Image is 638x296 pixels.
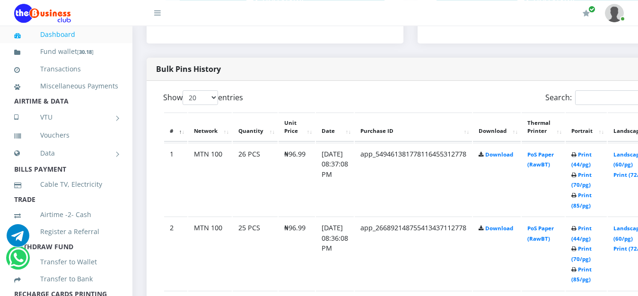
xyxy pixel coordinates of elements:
[316,143,354,216] td: [DATE] 08:37:08 PM
[583,9,590,17] i: Renew/Upgrade Subscription
[164,217,187,290] td: 2
[14,251,118,273] a: Transfer to Wallet
[522,113,565,142] th: Thermal Printer: activate to sort column ascending
[14,268,118,290] a: Transfer to Bank
[14,174,118,195] a: Cable TV, Electricity
[485,151,513,158] a: Download
[527,151,554,168] a: PoS Paper (RawBT)
[9,253,28,269] a: Chat for support
[183,90,218,105] select: Showentries
[473,113,521,142] th: Download: activate to sort column ascending
[7,231,29,247] a: Chat for support
[164,143,187,216] td: 1
[14,4,71,23] img: Logo
[188,217,232,290] td: MTN 100
[316,217,354,290] td: [DATE] 08:36:08 PM
[566,113,607,142] th: Portrait: activate to sort column ascending
[355,113,472,142] th: Purchase ID: activate to sort column ascending
[571,151,592,168] a: Print (44/pg)
[588,6,595,13] span: Renew/Upgrade Subscription
[14,75,118,97] a: Miscellaneous Payments
[188,143,232,216] td: MTN 100
[355,143,472,216] td: app_549461381778116455312778
[279,143,315,216] td: ₦96.99
[14,105,118,129] a: VTU
[14,58,118,80] a: Transactions
[279,113,315,142] th: Unit Price: activate to sort column ascending
[14,41,118,63] a: Fund wallet[30.18]
[571,245,592,262] a: Print (70/pg)
[14,124,118,146] a: Vouchers
[77,48,94,55] small: [ ]
[233,217,278,290] td: 25 PCS
[156,64,221,74] strong: Bulk Pins History
[14,204,118,226] a: Airtime -2- Cash
[571,266,592,283] a: Print (85/pg)
[79,48,92,55] b: 30.18
[164,113,187,142] th: #: activate to sort column descending
[355,217,472,290] td: app_266892148755413437112778
[316,113,354,142] th: Date: activate to sort column ascending
[527,225,554,242] a: PoS Paper (RawBT)
[605,4,624,22] img: User
[233,113,278,142] th: Quantity: activate to sort column ascending
[571,171,592,189] a: Print (70/pg)
[233,143,278,216] td: 26 PCS
[14,141,118,165] a: Data
[279,217,315,290] td: ₦96.99
[485,225,513,232] a: Download
[571,192,592,209] a: Print (85/pg)
[14,24,118,45] a: Dashboard
[14,221,118,243] a: Register a Referral
[571,225,592,242] a: Print (44/pg)
[163,90,243,105] label: Show entries
[188,113,232,142] th: Network: activate to sort column ascending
